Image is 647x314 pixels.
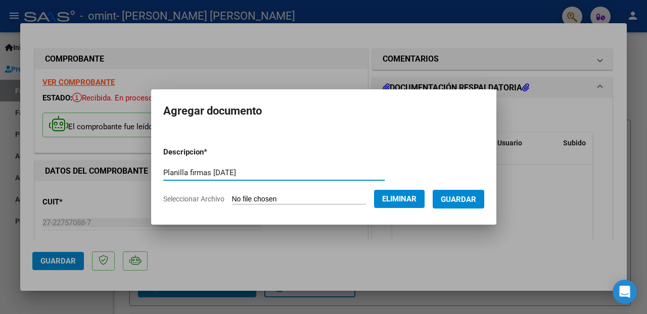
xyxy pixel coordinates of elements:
span: Eliminar [382,194,417,203]
div: Open Intercom Messenger [613,280,637,304]
p: Descripcion [163,146,260,158]
h2: Agregar documento [163,101,484,121]
span: Seleccionar Archivo [163,195,224,203]
span: Guardar [441,195,476,204]
button: Guardar [433,190,484,208]
button: Eliminar [374,190,425,208]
